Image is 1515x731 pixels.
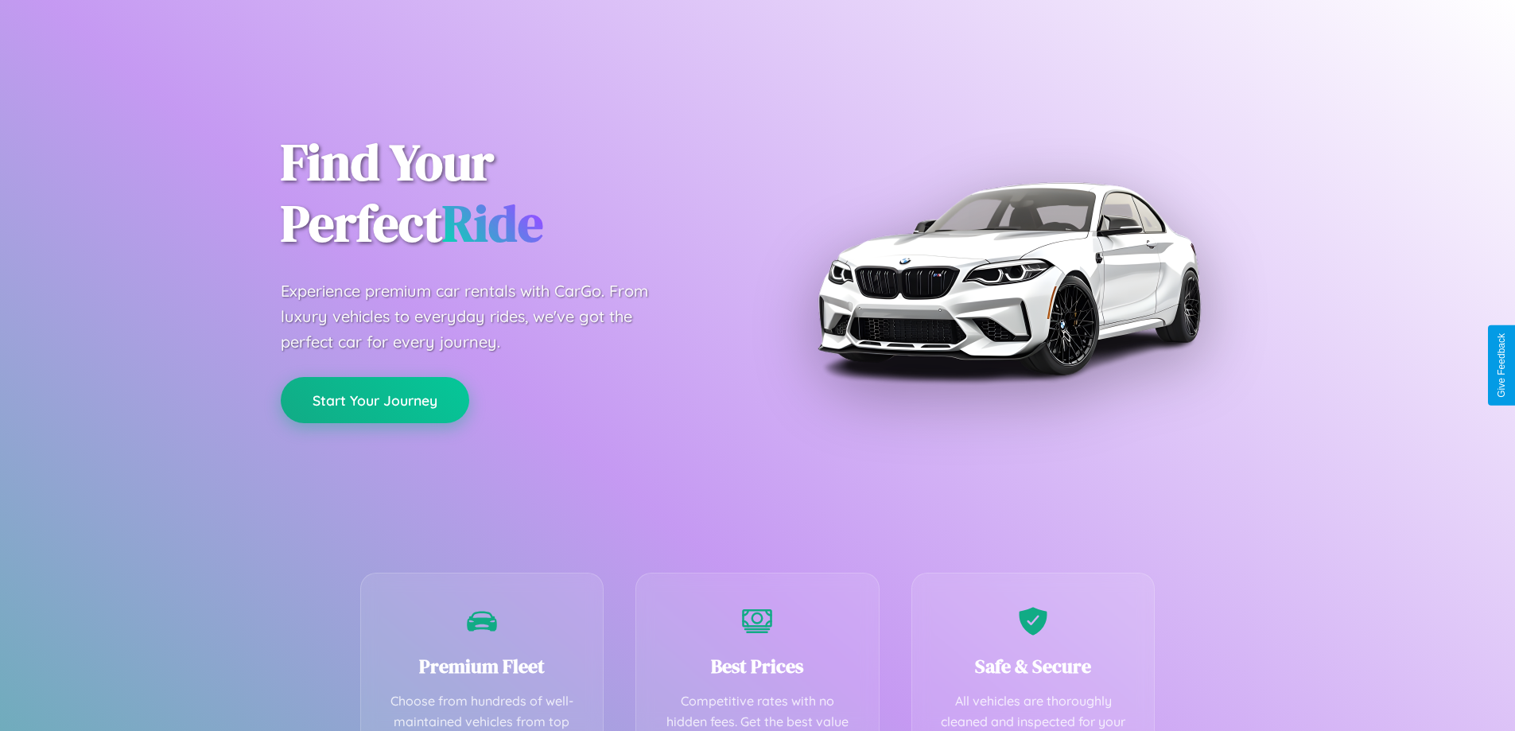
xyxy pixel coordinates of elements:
span: Ride [442,189,543,258]
h3: Best Prices [660,653,855,679]
img: Premium BMW car rental vehicle [810,80,1207,477]
h3: Premium Fleet [385,653,580,679]
button: Start Your Journey [281,377,469,423]
h1: Find Your Perfect [281,132,734,255]
h3: Safe & Secure [936,653,1131,679]
p: Experience premium car rentals with CarGo. From luxury vehicles to everyday rides, we've got the ... [281,278,678,355]
div: Give Feedback [1496,333,1507,398]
